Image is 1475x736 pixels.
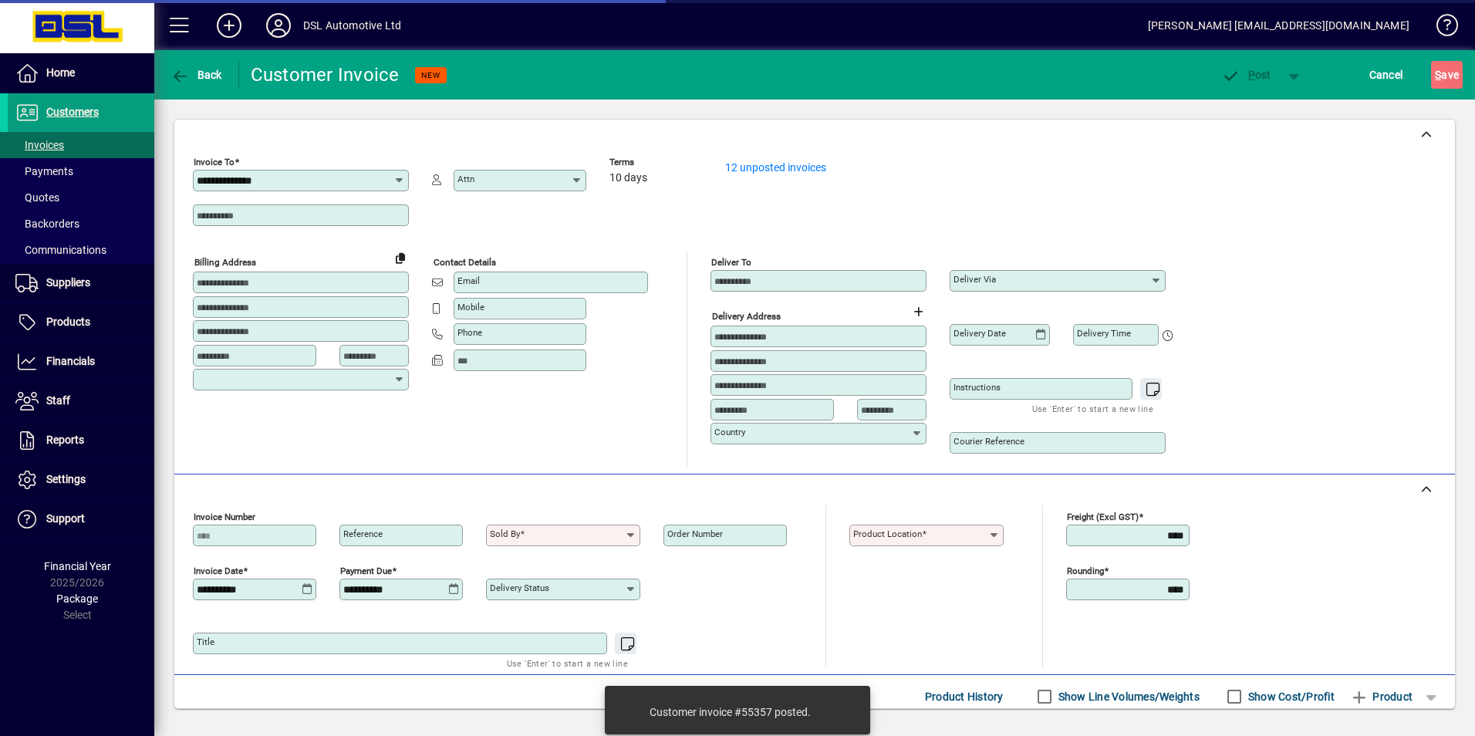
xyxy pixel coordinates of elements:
mat-label: Delivery status [490,582,549,593]
span: Product History [925,684,1004,709]
span: P [1248,69,1255,81]
span: Back [170,69,222,81]
a: Support [8,500,154,538]
span: Payments [15,165,73,177]
a: Financials [8,343,154,381]
mat-label: Invoice To [194,157,235,167]
span: ave [1435,62,1459,87]
span: Staff [46,394,70,407]
button: Back [167,61,226,89]
span: Backorders [15,218,79,230]
button: Add [204,12,254,39]
a: Products [8,303,154,342]
mat-label: Invoice date [194,566,243,576]
span: Support [46,512,85,525]
span: S [1435,69,1441,81]
a: Reports [8,421,154,460]
a: Backorders [8,211,154,237]
mat-label: Order number [667,528,723,539]
span: Financial Year [44,560,111,572]
a: Quotes [8,184,154,211]
a: Suppliers [8,264,154,302]
mat-label: Payment due [340,566,392,576]
span: Products [46,316,90,328]
div: Customer Invoice [251,62,400,87]
a: Payments [8,158,154,184]
span: Quotes [15,191,59,204]
span: 10 days [609,172,647,184]
a: Staff [8,382,154,420]
mat-label: Freight (excl GST) [1067,511,1139,522]
mat-label: Deliver via [954,274,996,285]
mat-label: Reference [343,528,383,539]
span: Financials [46,355,95,367]
a: Settings [8,461,154,499]
mat-label: Title [197,636,214,647]
label: Show Cost/Profit [1245,689,1335,704]
span: Package [56,593,98,605]
mat-label: Attn [457,174,474,184]
mat-label: Invoice number [194,511,255,522]
button: Save [1431,61,1463,89]
span: Terms [609,157,702,167]
span: NEW [421,70,440,80]
mat-label: Rounding [1067,566,1104,576]
span: Settings [46,473,86,485]
mat-label: Email [457,275,480,286]
a: Invoices [8,132,154,158]
app-page-header-button: Back [154,61,239,89]
span: ost [1221,69,1271,81]
mat-label: Product location [853,528,922,539]
mat-label: Instructions [954,382,1001,393]
div: Customer invoice #55357 posted. [650,704,811,720]
span: Communications [15,244,106,256]
div: [PERSON_NAME] [EMAIL_ADDRESS][DOMAIN_NAME] [1148,13,1409,38]
span: Invoices [15,139,64,151]
a: 12 unposted invoices [725,161,826,174]
mat-label: Delivery time [1077,328,1131,339]
button: Choose address [906,299,930,324]
button: Product History [919,683,1010,711]
button: Product [1342,683,1420,711]
button: Copy to Delivery address [388,245,413,270]
a: Communications [8,237,154,263]
span: Cancel [1369,62,1403,87]
a: Knowledge Base [1425,3,1456,53]
span: Suppliers [46,276,90,289]
button: Profile [254,12,303,39]
span: Home [46,66,75,79]
mat-label: Courier Reference [954,436,1024,447]
button: Cancel [1365,61,1407,89]
mat-label: Sold by [490,528,520,539]
mat-label: Deliver To [711,257,751,268]
mat-label: Mobile [457,302,484,312]
mat-label: Phone [457,327,482,338]
label: Show Line Volumes/Weights [1055,689,1200,704]
span: Customers [46,106,99,118]
div: DSL Automotive Ltd [303,13,401,38]
mat-label: Country [714,427,745,437]
span: Reports [46,434,84,446]
span: Product [1350,684,1413,709]
mat-hint: Use 'Enter' to start a new line [507,654,628,672]
a: Home [8,54,154,93]
button: Post [1213,61,1279,89]
mat-hint: Use 'Enter' to start a new line [1032,400,1153,417]
mat-label: Delivery date [954,328,1006,339]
